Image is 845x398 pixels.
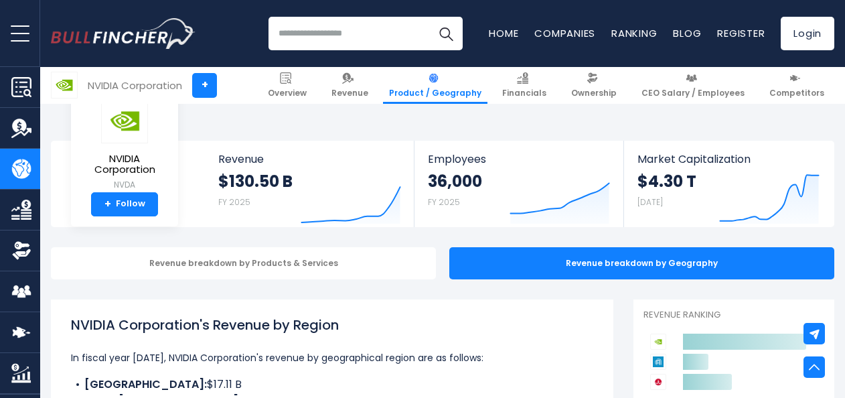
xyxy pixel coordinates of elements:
[781,17,834,50] a: Login
[383,67,487,104] a: Product / Geography
[104,198,111,210] strong: +
[262,67,313,104] a: Overview
[624,141,833,227] a: Market Capitalization $4.30 T [DATE]
[51,18,196,49] img: Bullfincher logo
[81,98,168,192] a: NVIDIA Corporation NVDA
[428,171,482,192] strong: 36,000
[218,196,250,208] small: FY 2025
[218,153,401,165] span: Revenue
[414,141,623,227] a: Employees 36,000 FY 2025
[429,17,463,50] button: Search
[650,354,666,370] img: Applied Materials competitors logo
[565,67,623,104] a: Ownership
[389,88,481,98] span: Product / Geography
[637,196,663,208] small: [DATE]
[611,26,657,40] a: Ranking
[449,247,834,279] div: Revenue breakdown by Geography
[88,78,182,93] div: NVIDIA Corporation
[534,26,595,40] a: Companies
[52,72,77,98] img: NVDA logo
[428,196,460,208] small: FY 2025
[51,18,195,49] a: Go to homepage
[641,88,745,98] span: CEO Salary / Employees
[489,26,518,40] a: Home
[82,153,167,176] span: NVIDIA Corporation
[428,153,609,165] span: Employees
[637,171,696,192] strong: $4.30 T
[51,247,436,279] div: Revenue breakdown by Products & Services
[673,26,701,40] a: Blog
[71,350,593,366] p: In fiscal year [DATE], NVIDIA Corporation's revenue by geographical region are as follows:
[71,315,593,335] h1: NVIDIA Corporation's Revenue by Region
[71,377,593,393] li: $17.11 B
[502,88,546,98] span: Financials
[637,153,820,165] span: Market Capitalization
[769,88,824,98] span: Competitors
[635,67,751,104] a: CEO Salary / Employees
[205,141,414,227] a: Revenue $130.50 B FY 2025
[650,334,666,350] img: NVIDIA Corporation competitors logo
[571,88,617,98] span: Ownership
[268,88,307,98] span: Overview
[82,179,167,191] small: NVDA
[192,73,217,98] a: +
[331,88,368,98] span: Revenue
[91,192,158,216] a: +Follow
[763,67,830,104] a: Competitors
[496,67,552,104] a: Financials
[717,26,765,40] a: Register
[650,374,666,390] img: Broadcom competitors logo
[218,171,293,192] strong: $130.50 B
[325,67,374,104] a: Revenue
[101,98,148,143] img: NVDA logo
[11,241,31,261] img: Ownership
[643,310,824,321] p: Revenue Ranking
[84,377,207,392] b: [GEOGRAPHIC_DATA]:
